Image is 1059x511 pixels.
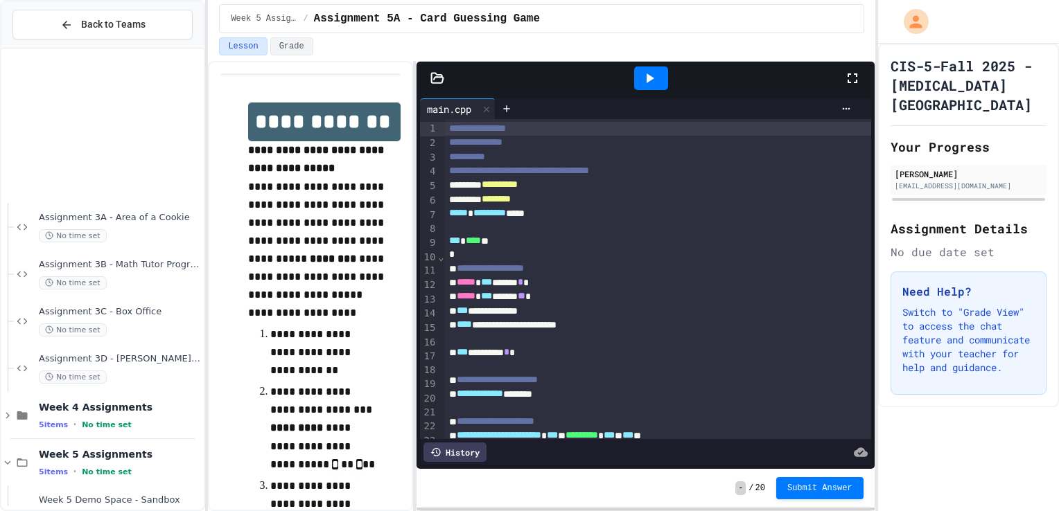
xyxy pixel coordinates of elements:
[420,251,437,265] div: 10
[420,350,437,364] div: 17
[420,151,437,165] div: 3
[39,259,201,271] span: Assignment 3B - Math Tutor Program
[420,377,437,392] div: 19
[39,212,201,224] span: Assignment 3A - Area of a Cookie
[303,13,308,24] span: /
[39,448,201,460] span: Week 5 Assignments
[895,181,1042,191] div: [EMAIL_ADDRESS][DOMAIN_NAME]
[420,194,437,208] div: 6
[895,168,1042,180] div: [PERSON_NAME]
[735,481,746,495] span: -
[73,419,76,430] span: •
[420,420,437,434] div: 22
[39,467,68,476] span: 5 items
[423,442,487,462] div: History
[787,483,852,494] span: Submit Answer
[81,17,146,32] span: Back to Teams
[82,467,132,476] span: No time set
[420,392,437,406] div: 20
[39,353,201,365] span: Assignment 3D - [PERSON_NAME]'s Pizza Palace and Simulated Dice
[891,244,1047,260] div: No due date set
[420,236,437,251] div: 9
[39,494,201,506] span: Week 5 Demo Space - Sandbox
[891,56,1047,114] h1: CIS-5-Fall 2025 - [MEDICAL_DATA][GEOGRAPHIC_DATA]
[420,336,437,350] div: 16
[749,483,753,494] span: /
[420,278,437,293] div: 12
[902,283,1035,300] h3: Need Help?
[420,222,437,236] div: 8
[73,466,76,477] span: •
[437,251,444,262] span: Fold line
[39,323,107,337] span: No time set
[231,13,297,24] span: Week 5 Assignments
[420,307,437,321] div: 14
[219,37,267,55] button: Lesson
[755,483,765,494] span: 20
[39,370,107,384] span: No time set
[12,10,193,39] button: Back to Teams
[420,165,437,179] div: 4
[420,406,437,420] div: 21
[891,219,1047,238] h2: Assignment Details
[420,179,437,194] div: 5
[420,264,437,278] div: 11
[39,420,68,429] span: 5 items
[944,395,1045,454] iframe: chat widget
[1001,456,1045,497] iframe: chat widget
[420,293,437,307] div: 13
[82,420,132,429] span: No time set
[314,10,540,27] span: Assignment 5A - Card Guessing Game
[902,305,1035,375] p: Switch to "Grade View" to access the chat feature and communicate with your teacher for help and ...
[420,98,496,119] div: main.cpp
[889,6,932,37] div: My Account
[891,137,1047,156] h2: Your Progress
[420,122,437,136] div: 1
[39,229,107,242] span: No time set
[420,102,478,116] div: main.cpp
[420,321,437,336] div: 15
[420,364,437,377] div: 18
[420,208,437,223] div: 7
[39,306,201,318] span: Assignment 3C - Box Office
[776,477,864,499] button: Submit Answer
[420,136,437,151] div: 2
[270,37,313,55] button: Grade
[39,401,201,413] span: Week 4 Assignments
[39,276,107,289] span: No time set
[420,434,437,449] div: 23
